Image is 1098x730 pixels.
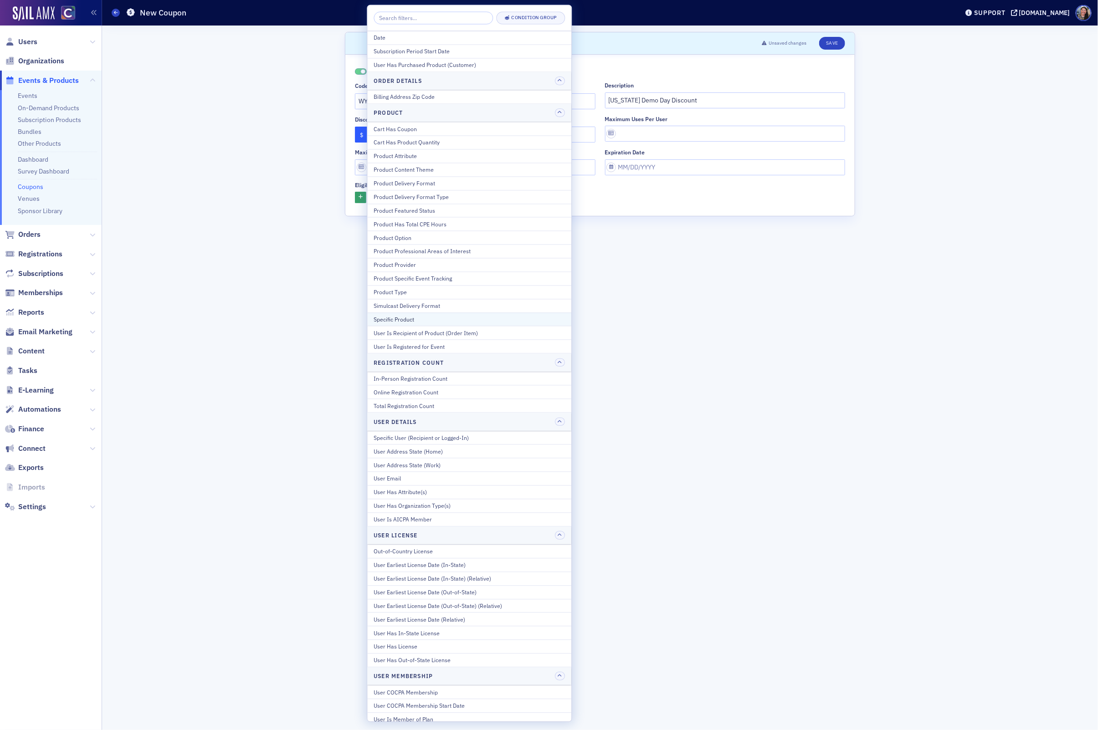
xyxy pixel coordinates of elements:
[374,125,565,133] div: Cart Has Coupon
[368,204,572,217] button: Product Featured Status
[18,104,79,112] a: On-Demand Products
[18,139,61,148] a: Other Products
[374,488,565,496] div: User Has Attribute(s)
[374,672,433,680] h4: User Membership
[374,447,565,455] div: User Address State (Home)
[5,76,79,86] a: Events & Products
[368,271,572,285] button: Product Specific Event Tracking
[61,6,75,20] img: SailAMX
[18,327,72,337] span: Email Marketing
[374,547,565,556] div: Out-of-Country License
[368,385,572,399] button: Online Registration Count
[374,329,565,337] div: User Is Recipient of Product (Order Item)
[368,91,572,104] button: Billing Address Zip Code
[374,166,565,174] div: Product Content Theme
[18,444,46,454] span: Connect
[374,193,565,201] div: Product Delivery Format Type
[355,149,438,156] div: Maximum uses per subscription
[5,288,63,298] a: Memberships
[374,475,565,483] div: User Email
[374,93,565,101] div: Billing Address Zip Code
[368,217,572,231] button: Product Has Total CPE Hours
[5,327,72,337] a: Email Marketing
[18,56,64,66] span: Organizations
[374,220,565,228] div: Product Has Total CPE Hours
[355,82,368,89] div: Code
[5,404,61,414] a: Automations
[368,231,572,245] button: Product Option
[5,385,54,395] a: E-Learning
[368,599,572,613] button: User Earliest License Date (Out-of-State) (Relative)
[374,138,565,147] div: Cart Has Product Quantity
[18,37,37,47] span: Users
[18,183,43,191] a: Coupons
[18,307,44,317] span: Reports
[374,434,565,442] div: Specific User (Recipient or Logged-In)
[374,502,565,510] div: User Has Organization Type(s)
[374,561,565,569] div: User Earliest License Date (In-State)
[374,418,417,426] h4: User Details
[368,58,572,71] button: User Has Purchased Product (Customer)
[18,155,48,163] a: Dashboard
[140,7,186,18] h1: New Coupon
[605,82,634,89] div: Description
[5,307,44,317] a: Reports
[374,588,565,596] div: User Earliest License Date (Out-of-State)
[368,245,572,258] button: Product Professional Areas of Interest
[355,127,369,143] button: $
[5,269,63,279] a: Subscriptions
[374,315,565,323] div: Specific Product
[368,713,572,726] button: User Is Member of Plan
[1019,9,1070,17] div: [DOMAIN_NAME]
[374,275,565,283] div: Product Specific Event Tracking
[1011,10,1073,16] button: [DOMAIN_NAME]
[1076,5,1092,21] span: Profile
[374,34,565,42] div: Date
[368,512,572,526] button: User Is AICPA Member
[974,9,1006,17] div: Support
[368,123,572,136] button: Cart Has Coupon
[368,585,572,599] button: User Earliest License Date (Out-of-State)
[18,116,81,124] a: Subscription Products
[18,502,46,512] span: Settings
[368,626,572,640] button: User Has In-State License
[5,444,46,454] a: Connect
[368,472,572,485] button: User Email
[368,258,572,272] button: Product Provider
[18,207,62,215] a: Sponsor Library
[368,44,572,58] button: Subscription Period Start Date
[368,299,572,312] button: Simulcast Delivery Format
[511,15,557,20] div: Condition Group
[368,572,572,585] button: User Earliest License Date (In-State) (Relative)
[605,159,846,175] input: MM/DD/YYYY
[368,176,572,190] button: Product Delivery Format
[374,152,565,160] div: Product Attribute
[374,388,565,396] div: Online Registration Count
[18,404,61,414] span: Automations
[374,247,565,255] div: Product Professional Areas of Interest
[368,372,572,385] button: In-Person Registration Count
[5,249,62,259] a: Registrations
[55,6,75,21] a: View Homepage
[5,502,46,512] a: Settings
[18,463,44,473] span: Exports
[368,340,572,353] button: User Is Registered for Event
[374,615,565,623] div: User Earliest License Date (Relative)
[368,613,572,626] button: User Earliest License Date (Relative)
[374,47,565,56] div: Subscription Period Start Date
[368,699,572,713] button: User COCPA Membership Start Date
[374,109,404,117] h4: Product
[374,531,418,540] h4: User License
[496,12,565,25] button: Condition Group
[18,194,40,203] a: Venues
[13,6,55,21] img: SailAMX
[368,485,572,499] button: User Has Attribute(s)
[605,149,645,156] div: Expiration date
[374,602,565,610] div: User Earliest License Date (Out-of-State) (Relative)
[374,715,565,724] div: User Is Member of Plan
[368,136,572,149] button: Cart Has Product Quantity
[374,358,444,367] h4: Registration Count
[374,575,565,583] div: User Earliest License Date (In-State) (Relative)
[769,40,806,47] span: Unsaved changes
